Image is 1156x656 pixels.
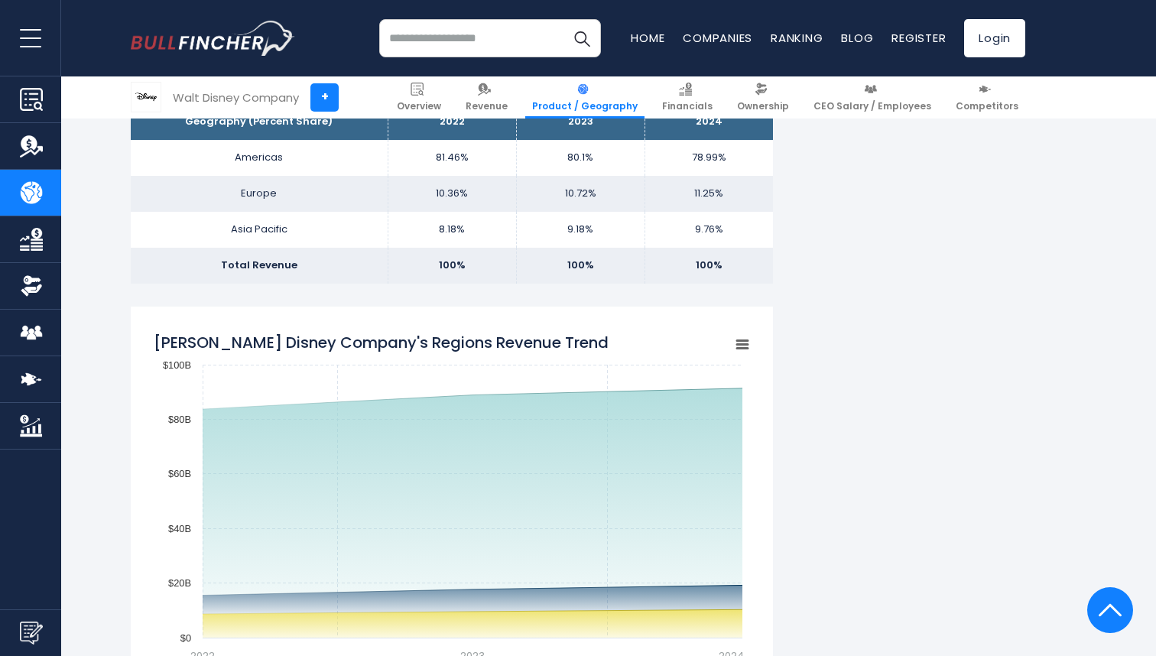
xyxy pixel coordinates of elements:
a: Go to homepage [131,21,295,56]
th: 2022 [388,104,516,140]
td: 81.46% [388,140,516,176]
text: $60B [168,468,191,479]
td: 10.72% [516,176,645,212]
span: Financials [662,100,713,112]
text: $80B [168,414,191,425]
td: 11.25% [645,176,773,212]
td: Europe [131,176,388,212]
a: Ranking [771,30,823,46]
td: 9.76% [645,212,773,248]
td: Asia Pacific [131,212,388,248]
td: 100% [645,248,773,284]
span: CEO Salary / Employees [813,100,931,112]
td: 100% [388,248,516,284]
img: Ownership [20,274,43,297]
td: Americas [131,140,388,176]
td: 78.99% [645,140,773,176]
a: CEO Salary / Employees [807,76,938,119]
a: Overview [390,76,448,119]
a: Product / Geography [525,76,645,119]
span: Product / Geography [532,100,638,112]
td: 100% [516,248,645,284]
span: Overview [397,100,441,112]
div: Walt Disney Company [173,89,299,106]
text: $40B [168,523,191,534]
span: Ownership [737,100,789,112]
td: 9.18% [516,212,645,248]
img: DIS logo [132,83,161,112]
a: Competitors [949,76,1025,119]
a: Ownership [730,76,796,119]
a: Login [964,19,1025,57]
a: Revenue [459,76,515,119]
button: Search [563,19,601,57]
img: bullfincher logo [131,21,295,56]
tspan: [PERSON_NAME] Disney Company's Regions Revenue Trend [154,332,609,353]
td: 10.36% [388,176,516,212]
a: Financials [655,76,719,119]
a: Blog [841,30,873,46]
text: $20B [168,577,191,589]
a: Home [631,30,664,46]
a: + [310,83,339,112]
text: $100B [163,359,191,371]
th: 2024 [645,104,773,140]
td: 8.18% [388,212,516,248]
th: 2023 [516,104,645,140]
td: Total Revenue [131,248,388,284]
span: Revenue [466,100,508,112]
a: Companies [683,30,752,46]
text: $0 [180,632,191,644]
td: 80.1% [516,140,645,176]
th: Geography (Percent Share) [131,104,388,140]
span: Competitors [956,100,1018,112]
a: Register [891,30,946,46]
